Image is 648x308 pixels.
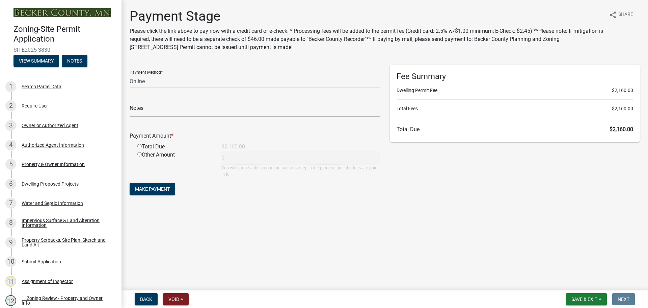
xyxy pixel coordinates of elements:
[566,293,607,305] button: Save & Exit
[5,159,16,170] div: 5
[5,198,16,209] div: 7
[62,58,87,64] wm-modal-confirm: Notes
[5,120,16,131] div: 3
[22,201,83,206] div: Water and Septic Information
[22,218,111,228] div: Impervious Surface & Land Alteration Information
[5,179,16,189] div: 6
[135,186,170,192] span: Make Payment
[130,183,175,195] button: Make Payment
[397,87,633,94] li: Dwelling Permit Fee
[22,238,111,247] div: Property Setbacks, Site Plan, Sketch and Land Alt
[618,297,629,302] span: Next
[13,55,59,67] button: View Summary
[22,296,111,305] div: 1. Zoning Review - Property and Owner Info
[135,293,158,305] button: Back
[612,87,633,94] span: $2,160.00
[22,259,61,264] div: Submit Application
[13,8,111,17] img: Becker County, Minnesota
[397,105,633,112] li: Total Fees
[5,217,16,228] div: 8
[13,58,59,64] wm-modal-confirm: Summary
[22,182,79,186] div: Dwelling Proposed Projects
[612,293,635,305] button: Next
[163,293,189,305] button: Void
[22,162,85,167] div: Property & Owner Information
[168,297,179,302] span: Void
[132,143,216,151] div: Total Due
[397,126,633,133] h6: Total Due
[5,295,16,306] div: 12
[5,100,16,111] div: 2
[5,81,16,92] div: 1
[22,84,61,89] div: Search Parcel Data
[571,297,597,302] span: Save & Exit
[13,47,108,53] span: SITE2025-3830
[125,132,385,140] div: Payment Amount
[62,55,87,67] button: Notes
[609,11,617,19] i: share
[397,72,633,81] h6: Fee Summary
[140,297,152,302] span: Back
[22,123,78,128] div: Owner or Authorized Agent
[130,27,603,51] p: Please click the link above to pay now with a credit card or e-check. * Processing fees will be a...
[22,143,84,147] div: Authorized Agent Information
[13,24,116,44] h4: Zoning-Site Permit Application
[610,126,633,133] span: $2,160.00
[132,151,216,177] div: Other Amount
[5,140,16,150] div: 4
[612,105,633,112] span: $2,160.00
[5,276,16,287] div: 11
[603,8,639,21] button: shareShare
[5,256,16,267] div: 10
[5,237,16,248] div: 9
[130,8,603,24] h1: Payment Stage
[22,279,73,284] div: Assignment of Inspector
[618,11,633,19] span: Share
[22,103,48,108] div: Require User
